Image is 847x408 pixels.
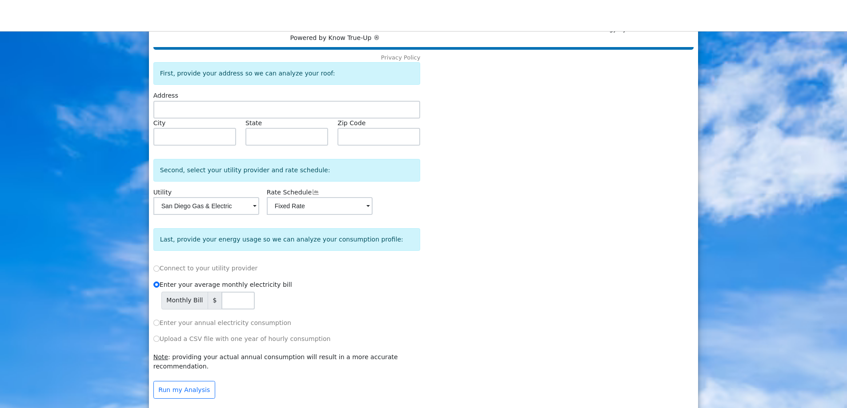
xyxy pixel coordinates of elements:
u: Note [153,353,168,360]
span: Monthly Bill [161,292,208,309]
label: City [153,119,166,128]
input: Select a Rate Schedule [267,197,373,215]
label: Address [153,91,178,100]
a: Privacy Policy [381,54,421,61]
div: Last, provide your energy usage so we can analyze your consumption profile: [153,228,421,251]
label: Zip Code [337,119,365,128]
div: First, provide your address so we can analyze your roof: [153,62,421,85]
label: Enter your annual electricity consumption [153,318,291,328]
span: Alias: None [267,189,312,196]
input: Upload a CSV file with one year of hourly consumption [153,336,160,342]
label: Utility [153,188,172,197]
label: Enter your average monthly electricity bill [153,280,292,289]
div: Second, select your utility provider and rate schedule: [153,159,421,182]
button: Run my Analysis [153,381,215,399]
label: State [245,119,262,128]
input: Enter your annual electricity consumption [153,320,160,326]
input: Connect to your utility provider [153,265,160,272]
input: Select a Utility [153,197,259,215]
label: Connect to your utility provider [153,264,258,273]
label: Upload a CSV file with one year of hourly consumption [153,334,331,344]
input: Enter your average monthly electricity bill [153,281,160,288]
span: $ [208,292,222,309]
div: : providing your actual annual consumption will result in a more accurate recommendation. [152,353,422,371]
